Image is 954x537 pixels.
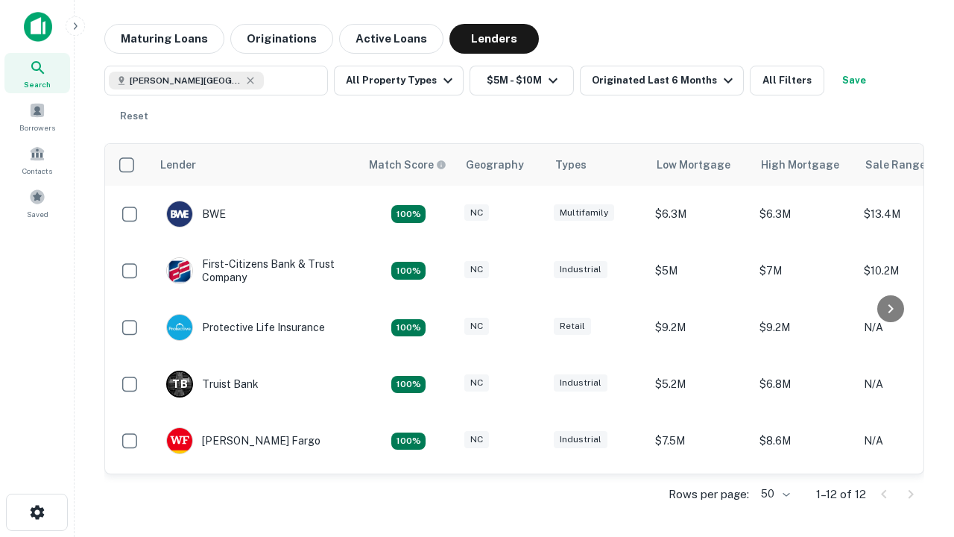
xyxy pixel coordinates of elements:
td: $9.2M [648,299,752,356]
span: Borrowers [19,122,55,134]
button: Reset [110,101,158,131]
div: Industrial [554,261,607,278]
div: Lender [160,156,196,174]
div: Matching Properties: 2, hasApolloMatch: undefined [391,319,426,337]
div: NC [464,431,489,448]
p: Rows per page: [669,486,749,503]
div: Industrial [554,374,607,392]
td: $8.8M [648,469,752,526]
div: Types [555,156,587,174]
div: NC [464,374,489,392]
a: Contacts [4,139,70,180]
div: Matching Properties: 3, hasApolloMatch: undefined [391,376,426,394]
img: picture [167,201,192,227]
button: Active Loans [339,24,443,54]
div: NC [464,261,489,278]
span: Search [24,78,51,90]
button: Originated Last 6 Months [580,66,744,95]
a: Search [4,53,70,93]
div: NC [464,204,489,222]
td: $5M [648,242,752,299]
a: Borrowers [4,96,70,136]
a: Saved [4,183,70,223]
div: Capitalize uses an advanced AI algorithm to match your search with the best lender. The match sco... [369,157,446,173]
th: Geography [457,144,546,186]
button: Originations [230,24,333,54]
span: Saved [27,208,48,220]
div: High Mortgage [761,156,839,174]
div: Low Mortgage [657,156,730,174]
button: Save your search to get updates of matches that match your search criteria. [830,66,878,95]
td: $6.8M [752,356,856,412]
iframe: Chat Widget [879,418,954,489]
p: T B [172,377,187,392]
th: Capitalize uses an advanced AI algorithm to match your search with the best lender. The match sco... [360,144,457,186]
div: Protective Life Insurance [166,314,325,341]
div: Industrial [554,431,607,448]
div: Multifamily [554,204,614,222]
button: All Property Types [334,66,464,95]
span: Contacts [22,165,52,177]
div: Matching Properties: 2, hasApolloMatch: undefined [391,205,426,223]
button: $5M - $10M [470,66,574,95]
img: picture [167,258,192,283]
td: $5.2M [648,356,752,412]
td: $8.6M [752,412,856,469]
div: Matching Properties: 2, hasApolloMatch: undefined [391,433,426,450]
div: Originated Last 6 Months [592,72,737,89]
div: Truist Bank [166,371,259,398]
img: capitalize-icon.png [24,12,52,42]
th: Types [546,144,648,186]
th: High Mortgage [752,144,856,186]
td: $7.5M [648,412,752,469]
p: 1–12 of 12 [816,486,866,503]
td: $7M [752,242,856,299]
td: $9.2M [752,299,856,356]
img: picture [167,428,192,453]
span: [PERSON_NAME][GEOGRAPHIC_DATA], [GEOGRAPHIC_DATA] [130,74,241,87]
th: Low Mortgage [648,144,752,186]
button: Maturing Loans [104,24,224,54]
div: 50 [755,483,792,505]
div: NC [464,318,489,335]
td: $8.8M [752,469,856,526]
h6: Match Score [369,157,443,173]
div: BWE [166,201,226,227]
div: Geography [466,156,524,174]
td: $6.3M [648,186,752,242]
img: picture [167,315,192,340]
button: Lenders [449,24,539,54]
div: [PERSON_NAME] Fargo [166,427,320,454]
th: Lender [151,144,360,186]
div: Sale Range [865,156,926,174]
div: First-citizens Bank & Trust Company [166,257,345,284]
div: Matching Properties: 2, hasApolloMatch: undefined [391,262,426,280]
button: All Filters [750,66,824,95]
div: Retail [554,318,591,335]
td: $6.3M [752,186,856,242]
